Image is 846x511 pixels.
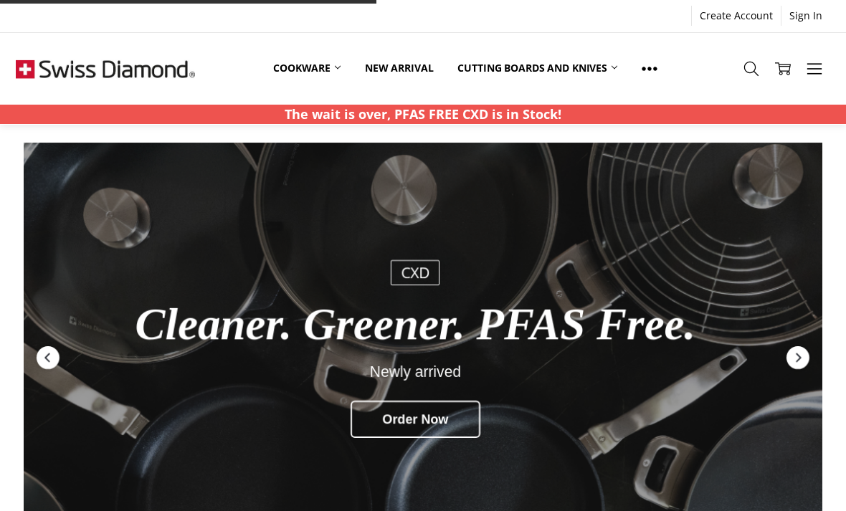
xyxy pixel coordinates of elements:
div: Next [785,345,811,371]
p: The wait is over, PFAS FREE CXD is in Stock! [285,105,561,124]
div: Newly arrived [122,363,709,380]
div: Order Now [350,400,480,437]
a: Cutting boards and knives [445,52,629,84]
a: New arrival [353,52,445,84]
a: Cookware [261,52,353,84]
a: Sign In [781,6,830,26]
img: Free Shipping On Every Order [16,33,195,105]
div: Previous [35,345,61,371]
div: Cleaner. Greener. PFAS Free. [122,300,709,349]
div: CXD [391,260,439,285]
a: Create Account [692,6,781,26]
a: Show All [629,52,670,85]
